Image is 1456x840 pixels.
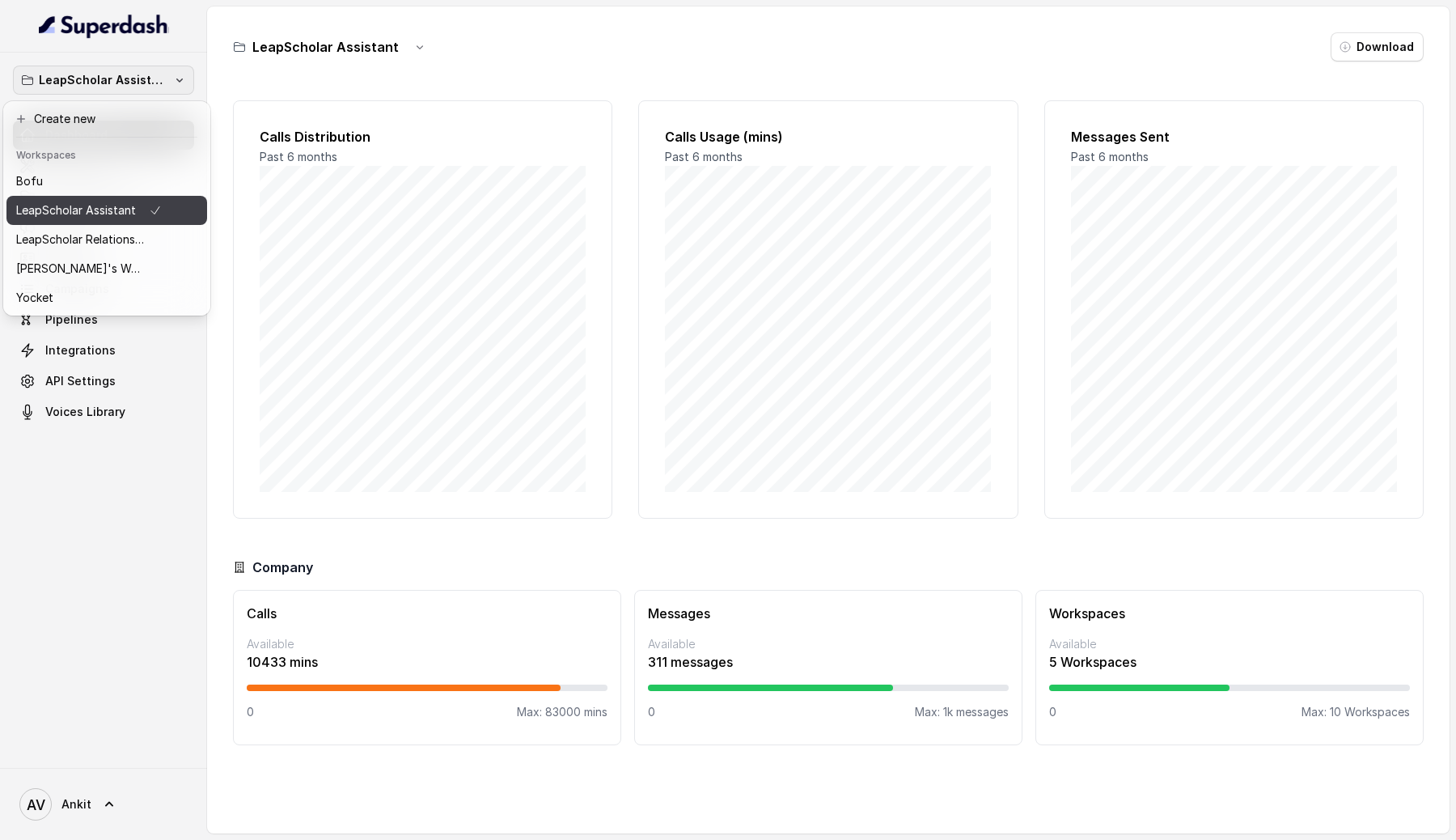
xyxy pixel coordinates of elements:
[39,70,168,90] p: LeapScholar Assistant
[6,104,207,134] button: Create new
[3,101,210,316] div: LeapScholar Assistant
[16,288,53,308] p: Yocket
[16,172,43,191] p: Bofu
[16,259,146,278] p: [PERSON_NAME]'s Workspace
[16,230,146,249] p: LeapScholar Relationship Manager
[13,66,194,95] button: LeapScholar Assistant
[16,201,136,220] p: LeapScholar Assistant
[6,141,207,167] header: Workspaces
